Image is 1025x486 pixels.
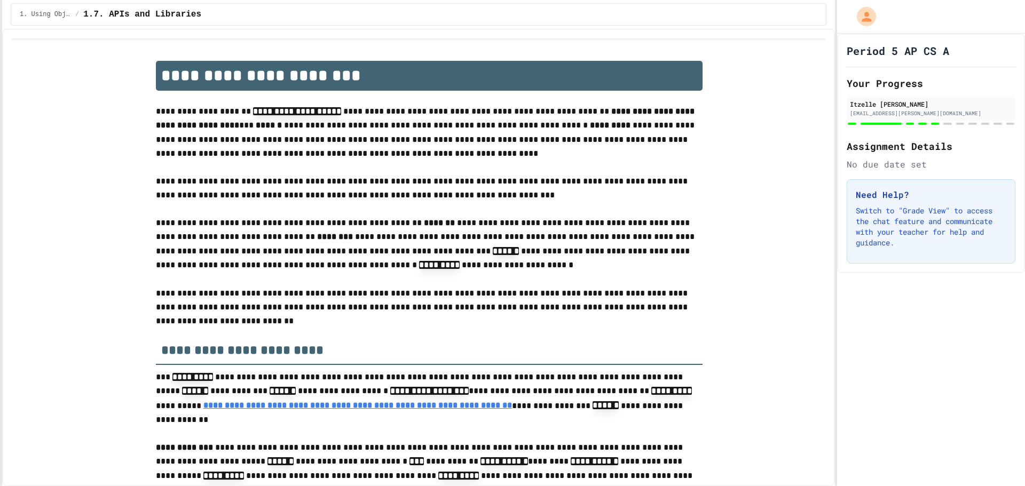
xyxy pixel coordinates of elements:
[75,10,79,19] span: /
[20,10,71,19] span: 1. Using Objects and Methods
[980,443,1014,475] iframe: chat widget
[856,188,1006,201] h3: Need Help?
[847,139,1015,154] h2: Assignment Details
[856,205,1006,248] p: Switch to "Grade View" to access the chat feature and communicate with your teacher for help and ...
[846,4,879,29] div: My Account
[83,8,201,21] span: 1.7. APIs and Libraries
[847,43,949,58] h1: Period 5 AP CS A
[850,109,1012,117] div: [EMAIL_ADDRESS][PERSON_NAME][DOMAIN_NAME]
[850,99,1012,109] div: Itzelle [PERSON_NAME]
[847,76,1015,91] h2: Your Progress
[847,158,1015,171] div: No due date set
